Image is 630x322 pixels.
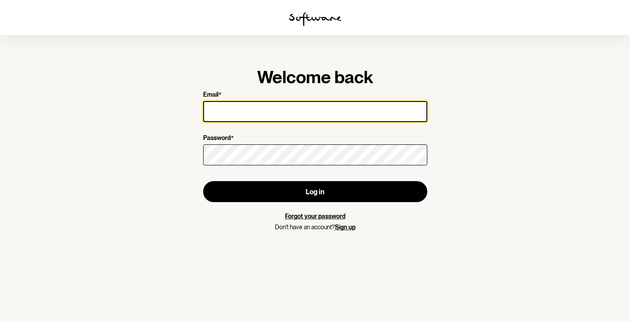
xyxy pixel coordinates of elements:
img: software logo [289,12,341,26]
h1: Welcome back [203,66,427,87]
a: Sign up [335,224,355,231]
button: Log in [203,181,427,202]
p: Password [203,134,231,143]
p: Email [203,91,218,99]
a: Forgot your password [285,213,345,220]
p: Don't have an account? [203,224,427,231]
